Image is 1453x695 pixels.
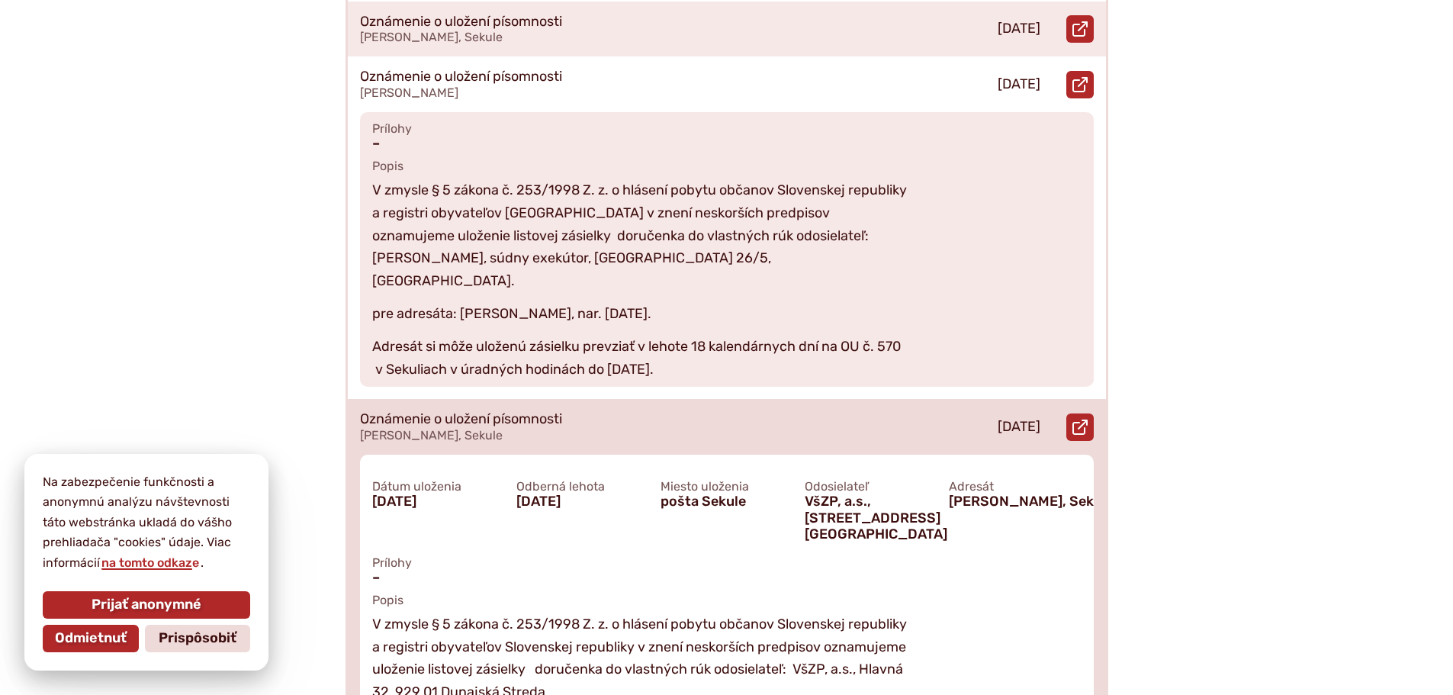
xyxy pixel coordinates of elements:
[360,30,503,44] span: [PERSON_NAME], Sekule
[360,428,503,442] span: [PERSON_NAME], Sekule
[998,76,1040,93] p: [DATE]
[92,597,201,613] span: Prijať anonymné
[360,411,562,428] p: Oznámenie o uložení písomnosti
[100,555,201,570] a: na tomto odkaze
[43,591,250,619] button: Prijať anonymné
[145,625,250,652] button: Prispôsobiť
[516,494,648,510] span: [DATE]
[372,555,1082,570] span: Prílohy
[360,85,458,100] span: [PERSON_NAME]
[43,472,250,573] p: Na zabezpečenie funkčnosti a anonymnú analýzu návštevnosti táto webstránka ukladá do vášho prehli...
[159,630,236,647] span: Prispôsobiť
[998,21,1040,37] p: [DATE]
[372,303,914,326] p: pre adresáta: [PERSON_NAME], nar. [DATE].
[372,593,1082,607] span: Popis
[661,479,792,494] span: Miesto uloženia
[805,494,937,543] span: VšZP, a.s., [STREET_ADDRESS][GEOGRAPHIC_DATA]
[949,479,1081,494] span: Adresát
[516,479,648,494] span: Odberná lehota
[805,479,937,494] span: Odosielateľ
[998,419,1040,436] p: [DATE]
[372,570,1082,587] span: –
[360,69,562,85] p: Oznámenie o uložení písomnosti
[372,494,504,510] span: [DATE]
[372,159,1082,173] span: Popis
[55,630,127,647] span: Odmietnuť
[43,625,139,652] button: Odmietnuť
[949,494,1081,510] span: [PERSON_NAME], Sekule
[372,121,1082,136] span: Prílohy
[372,336,914,381] p: Adresát si môže uloženú zásielku prevziať v lehote 18 kalendárnych dní na OU č. 570 v Sekuliach v...
[372,179,914,292] p: V zmysle § 5 zákona č. 253/1998 Z. z. o hlásení pobytu občanov Slovenskej republiky a registri ob...
[661,494,792,510] span: pošta Sekule
[372,479,504,494] span: Dátum uloženia
[372,136,1082,153] span: –
[360,14,562,31] p: Oznámenie o uložení písomnosti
